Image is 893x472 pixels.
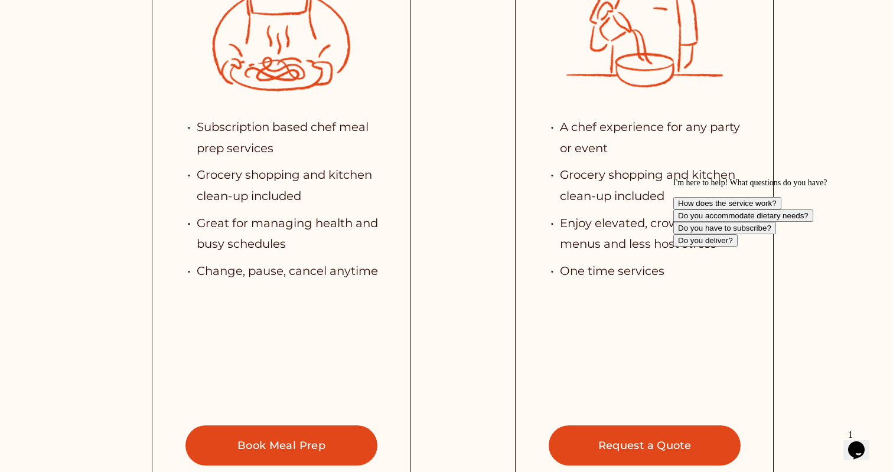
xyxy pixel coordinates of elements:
[197,165,389,206] p: Grocery shopping and kitchen clean-up included
[5,48,107,61] button: Do you have to subscribe?
[5,5,217,73] div: I'm here to help! What questions do you have?How does the service work?Do you accommodate dietary...
[560,213,752,255] p: Enjoy elevated, crowd pleasing menus and less host stress
[5,61,69,73] button: Do you deliver?
[185,425,377,466] a: Book Meal Prep
[560,261,752,282] p: One time services
[549,425,740,466] a: Request a Quote
[197,117,389,159] p: Subscription based chef meal prep services
[560,117,752,159] p: A chef experience for any party or event
[197,261,389,282] p: Change, pause, cancel anytime
[843,425,881,460] iframe: chat widget
[5,36,145,48] button: Do you accommodate dietary needs?
[560,165,752,206] p: Grocery shopping and kitchen clean-up included
[5,5,158,14] span: I'm here to help! What questions do you have?
[197,213,389,255] p: Great for managing health and busy schedules
[5,24,113,36] button: How does the service work?
[669,173,881,419] iframe: chat widget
